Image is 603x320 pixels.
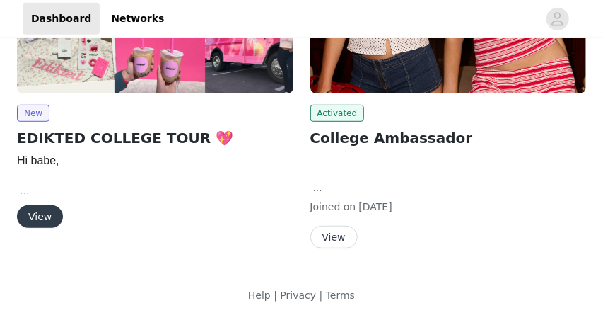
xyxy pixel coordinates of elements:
[310,201,356,212] span: Joined on
[310,226,358,248] button: View
[17,127,293,149] h2: EDIKTED COLLEGE TOUR 💖
[274,290,277,301] span: |
[310,105,365,122] span: Activated
[23,3,100,35] a: Dashboard
[248,290,271,301] a: Help
[551,8,564,30] div: avatar
[17,205,63,228] button: View
[280,290,316,301] a: Privacy
[17,105,49,122] span: New
[320,290,323,301] span: |
[103,3,172,35] a: Networks
[17,154,59,166] span: Hi babe,
[310,127,587,149] h2: College Ambassador
[326,290,355,301] a: Terms
[359,201,392,212] span: [DATE]
[310,232,358,243] a: View
[17,212,63,222] a: View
